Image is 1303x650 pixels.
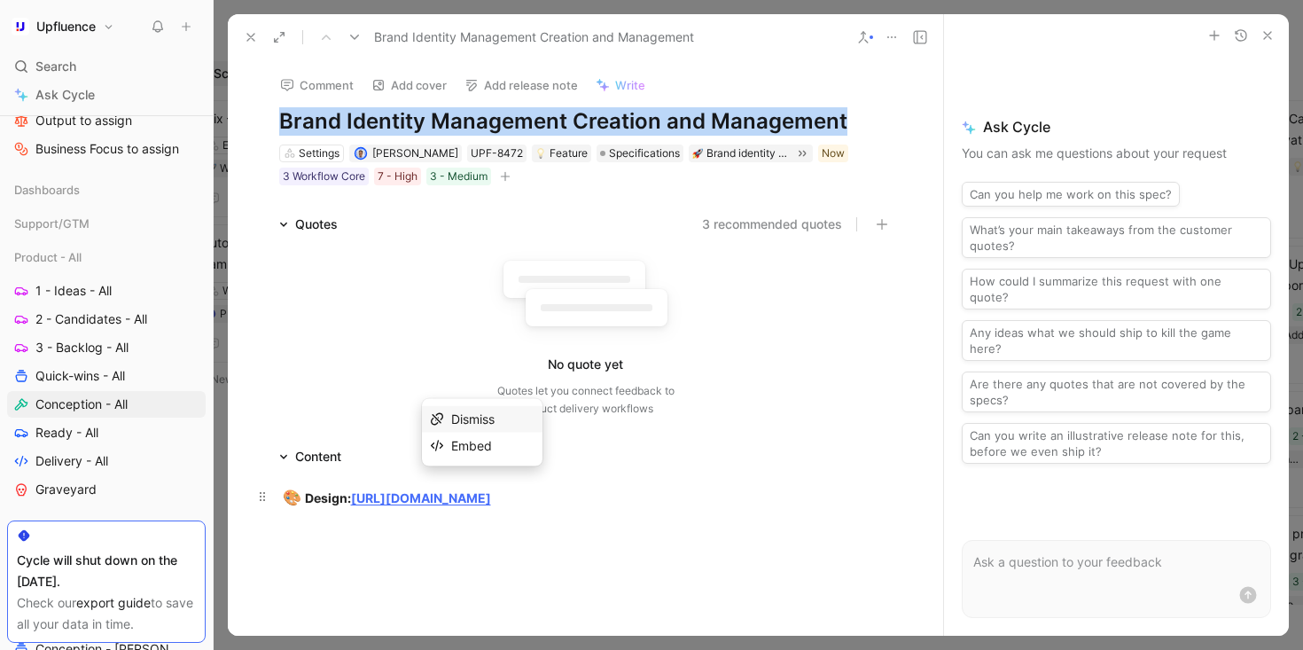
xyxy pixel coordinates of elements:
[7,176,206,208] div: Dashboards
[706,145,790,162] div: Brand identity management creation and management
[35,395,128,413] span: Conception - All
[35,112,132,129] span: Output to assign
[962,423,1271,464] button: Can you write an illustrative release note for this, before we even ship it?
[356,148,366,158] img: avatar
[295,446,341,467] div: Content
[36,19,96,35] h1: Upfluence
[299,145,339,162] div: Settings
[962,116,1271,137] span: Ask Cycle
[7,107,206,134] a: Output to assign
[35,481,97,498] span: Graveyard
[962,372,1271,412] button: Are there any quotes that are not covered by the specs?
[17,550,196,592] div: Cycle will shut down on the [DATE].
[7,363,206,389] a: Quick-wins - All
[962,217,1271,258] button: What’s your main takeaways from the customer quotes?
[363,73,455,98] button: Add cover
[35,310,147,328] span: 2 - Candidates - All
[7,176,206,203] div: Dashboards
[272,446,348,467] div: Content
[609,145,680,162] span: Specifications
[456,73,586,98] button: Add release note
[7,53,206,80] div: Search
[615,77,645,93] span: Write
[14,215,90,232] span: Support/GTM
[35,140,179,158] span: Business Focus to assign
[283,489,301,506] span: 🎨
[692,148,703,159] img: 🚀
[597,145,683,162] div: Specifications
[7,448,206,474] a: Delivery - All
[7,82,206,108] a: Ask Cycle
[76,595,151,610] a: export guide
[295,214,338,235] div: Quotes
[12,18,29,35] img: Upfluence
[279,107,893,136] h1: Brand Identity Management Creation and Management
[35,339,129,356] span: 3 - Backlog - All
[35,424,98,442] span: Ready - All
[822,145,845,162] div: Now
[378,168,417,185] div: 7 - High
[272,214,345,235] div: Quotes
[35,84,95,106] span: Ask Cycle
[7,306,206,333] a: 2 - Candidates - All
[374,27,694,48] span: Brand Identity Management Creation and Management
[305,490,351,505] strong: Design:
[962,143,1271,164] p: You can ask me questions about your request
[7,244,206,503] div: Product - All1 - Ideas - All2 - Candidates - All3 - Backlog - AllQuick-wins - AllConception - All...
[535,145,588,162] div: Feature
[283,168,365,185] div: 3 Workflow Core
[7,210,206,237] div: Support/GTM
[7,517,206,544] div: ⛵️[PERSON_NAME]
[471,145,523,162] div: UPF-8472
[35,56,76,77] span: Search
[17,592,196,635] div: Check our to save all your data in time.
[702,214,842,235] button: 3 recommended quotes
[7,476,206,503] a: Graveyard
[7,391,206,418] a: Conception - All
[7,136,206,162] a: Business Focus to assign
[35,367,125,385] span: Quick-wins - All
[962,320,1271,361] button: Any ideas what we should ship to kill the game here?
[532,145,591,162] div: 💡Feature
[548,354,623,375] div: No quote yet
[14,248,82,266] span: Product - All
[535,148,546,159] img: 💡
[962,182,1180,207] button: Can you help me work on this spec?
[7,210,206,242] div: Support/GTM
[14,181,80,199] span: Dashboards
[35,282,112,300] span: 1 - Ideas - All
[962,269,1271,309] button: How could I summarize this request with one quote?
[497,382,675,418] div: Quotes let you connect feedback to product delivery workflows
[7,278,206,304] a: 1 - Ideas - All
[430,168,488,185] div: 3 - Medium
[7,419,206,446] a: Ready - All
[7,244,206,270] div: Product - All
[588,73,653,98] button: Write
[351,490,491,505] a: [URL][DOMAIN_NAME]
[7,14,119,39] button: UpfluenceUpfluence
[7,334,206,361] a: 3 - Backlog - All
[372,146,458,160] span: [PERSON_NAME]
[35,452,108,470] span: Delivery - All
[272,73,362,98] button: Comment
